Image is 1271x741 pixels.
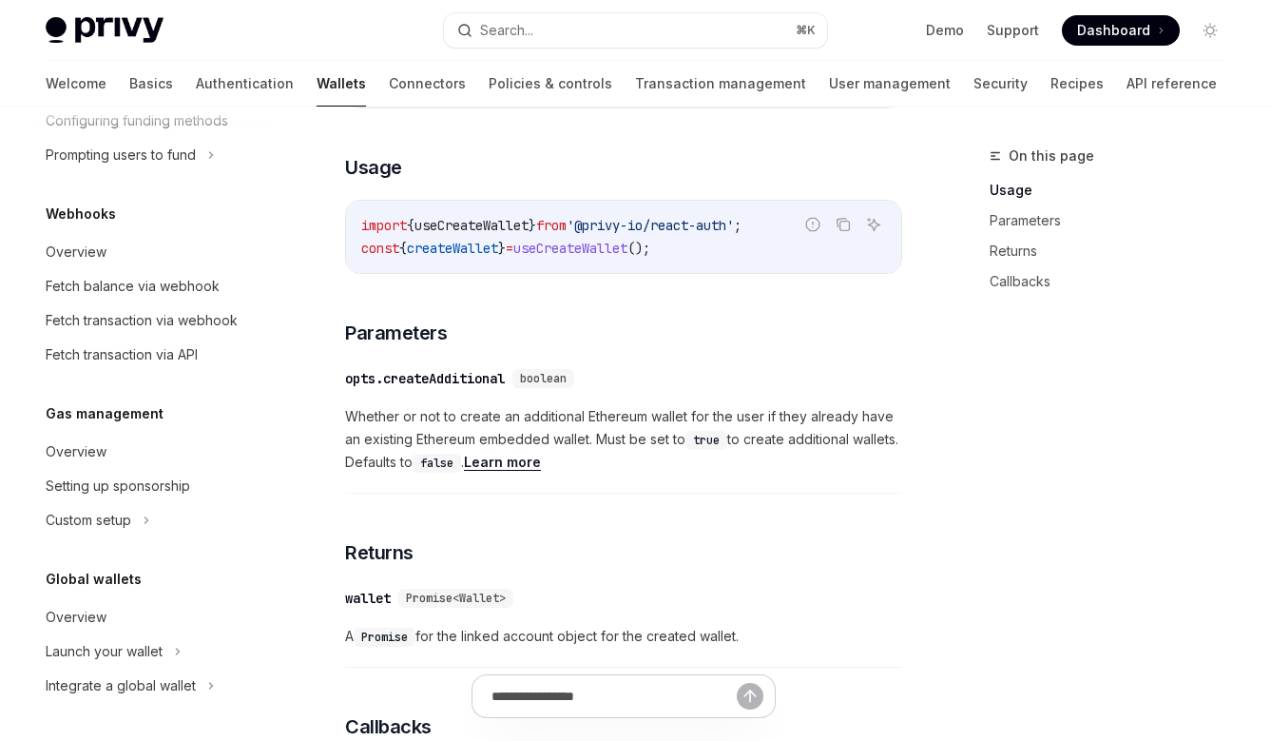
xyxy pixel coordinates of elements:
button: Send message [737,683,763,710]
a: Transaction management [635,61,806,107]
a: Demo [926,21,964,40]
span: ; [734,217,741,234]
div: Custom setup [46,509,131,532]
span: Parameters [345,320,447,346]
h5: Gas management [46,402,164,425]
div: Prompting users to fund [46,144,196,166]
span: On this page [1009,145,1094,167]
div: Overview [46,241,106,263]
span: } [529,217,536,234]
span: '@privy-io/react-auth' [567,217,734,234]
a: Policies & controls [489,61,612,107]
span: Returns [345,539,414,566]
a: Connectors [389,61,466,107]
span: Promise<Wallet> [406,591,506,606]
div: Overview [46,440,106,463]
div: opts.createAdditional [345,369,505,388]
span: (); [627,240,650,257]
button: Ask AI [861,212,886,237]
div: Fetch balance via webhook [46,275,220,298]
a: Recipes [1050,61,1104,107]
div: Setting up sponsorship [46,475,190,497]
code: Promise [354,628,415,647]
a: Fetch balance via webhook [30,269,274,303]
h5: Global wallets [46,568,142,591]
a: Setting up sponsorship [30,469,274,503]
span: const [361,240,399,257]
a: Fetch transaction via API [30,338,274,372]
div: Fetch transaction via API [46,343,198,366]
a: Returns [990,236,1241,266]
code: false [413,454,461,473]
code: true [685,431,727,450]
a: Security [973,61,1028,107]
a: Overview [30,435,274,469]
a: Welcome [46,61,106,107]
a: Usage [990,175,1241,205]
button: Search...⌘K [444,13,827,48]
a: Authentication [196,61,294,107]
div: Launch your wallet [46,640,163,663]
button: Toggle dark mode [1195,15,1225,46]
span: useCreateWallet [513,240,627,257]
span: { [407,217,414,234]
a: Fetch transaction via webhook [30,303,274,338]
div: Overview [46,606,106,629]
span: boolean [520,371,567,386]
span: Whether or not to create an additional Ethereum wallet for the user if they already have an exist... [345,405,902,474]
a: Overview [30,235,274,269]
span: Dashboard [1077,21,1150,40]
img: light logo [46,17,164,44]
h5: Webhooks [46,203,116,225]
a: Wallets [317,61,366,107]
span: A for the linked account object for the created wallet. [345,625,902,648]
button: Copy the contents from the code block [831,212,856,237]
span: } [498,240,506,257]
span: createWallet [407,240,498,257]
a: Support [987,21,1039,40]
span: import [361,217,407,234]
a: Callbacks [990,266,1241,297]
span: from [536,217,567,234]
div: Integrate a global wallet [46,674,196,697]
a: Parameters [990,205,1241,236]
span: = [506,240,513,257]
a: Dashboard [1062,15,1180,46]
a: API reference [1127,61,1217,107]
a: User management [829,61,951,107]
a: Overview [30,600,274,634]
div: wallet [345,589,391,608]
span: Usage [345,154,402,181]
a: Learn more [464,454,541,471]
a: Basics [129,61,173,107]
div: Fetch transaction via webhook [46,309,238,332]
span: useCreateWallet [414,217,529,234]
button: Report incorrect code [800,212,825,237]
span: ⌘ K [796,23,816,38]
span: { [399,240,407,257]
div: Search... [480,19,533,42]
